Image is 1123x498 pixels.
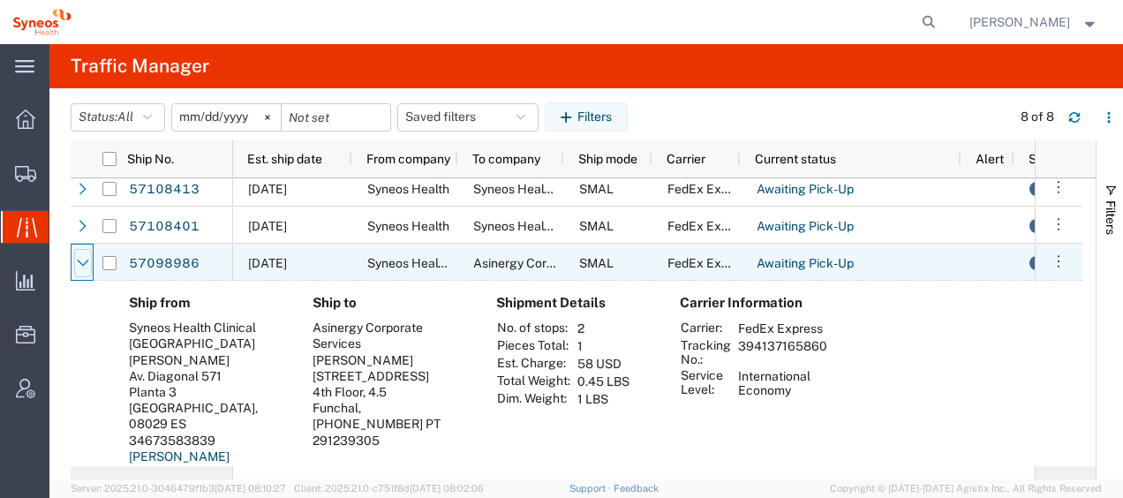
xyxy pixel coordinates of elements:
span: [DATE] 08:10:27 [215,483,286,494]
span: Igor Lopez Campayo [969,12,1070,32]
span: Asinergy Corporate Services [473,256,635,270]
td: 2 [571,320,636,337]
th: Carrier: [680,320,732,337]
span: Syneos Health Clinical Spain [367,256,623,270]
span: Alert [976,152,1004,166]
td: 0.45 LBS [571,373,636,390]
td: FedEx Express [732,320,833,337]
div: [STREET_ADDRESS] [313,368,468,384]
span: Syneos Health [367,182,449,196]
span: Ship mode [578,152,637,166]
a: 57098986 [128,249,200,277]
span: From company [366,152,450,166]
span: SMAL [579,182,614,196]
td: 58 USD [571,355,636,373]
th: No. of stops: [496,320,571,337]
button: [PERSON_NAME] [968,11,1099,33]
button: Status:All [71,103,165,132]
button: Saved filters [397,103,539,132]
button: Filters [545,102,628,131]
span: Syneos Health Clinical Spain [473,219,729,233]
div: Funchal, [PHONE_NUMBER] PT [313,400,468,432]
span: To company [472,152,540,166]
span: 10/13/2025 [248,219,287,233]
a: Feedback [614,483,659,494]
div: 291239305 [313,433,468,449]
span: Carrier [667,152,705,166]
span: FedEx Express [667,256,752,270]
span: 10/13/2025 [248,256,287,270]
div: 34673583839 [129,433,284,449]
h4: Traffic Manager [71,44,209,88]
span: [DATE] 08:02:06 [410,483,484,494]
div: Syneos Health Clinical [GEOGRAPHIC_DATA] [129,320,284,351]
span: Client: 2025.21.0-c751f8d [294,483,484,494]
input: Not set [172,104,281,131]
th: Pieces Total: [496,337,571,355]
input: Not set [282,104,390,131]
span: Syneos Health Clinical Spain [473,182,729,196]
h4: Shipment Details [496,295,652,311]
div: [PERSON_NAME] [129,352,284,368]
td: 394137165860 [732,337,833,367]
td: 1 [571,337,636,355]
h4: Ship from [129,295,284,311]
span: Filters [1104,200,1118,235]
div: Asinergy Corporate Services [313,320,468,351]
span: Server: 2025.21.0-3046479f1b3 [71,483,286,494]
span: Current status [755,152,836,166]
span: Copyright © [DATE]-[DATE] Agistix Inc., All Rights Reserved [830,481,1102,496]
span: Ship No. [127,152,174,166]
div: 8 of 8 [1021,108,1054,126]
img: logo [12,9,72,35]
span: FedEx Express [667,219,752,233]
th: Service Level: [680,367,732,399]
a: Awaiting Pick-Up [756,249,855,277]
td: 1 LBS [571,390,636,408]
span: 10/13/2025 [248,182,287,196]
th: Est. Charge: [496,355,571,373]
th: Tracking No.: [680,337,732,367]
span: SMAL [579,219,614,233]
div: Planta 3 [129,384,284,400]
a: Awaiting Pick-Up [756,212,855,240]
span: All [117,109,133,124]
th: Total Weight: [496,373,571,390]
span: Syneos Health [367,219,449,233]
a: 57108401 [128,212,200,240]
div: [PERSON_NAME] [313,352,468,368]
div: 4th Floor, 4.5 [313,384,468,400]
a: Awaiting Pick-Up [756,175,855,203]
h4: Ship to [313,295,468,311]
th: Dim. Weight: [496,390,571,408]
span: Status [1029,152,1066,166]
span: FedEx Express [667,182,752,196]
h4: Carrier Information [680,295,821,311]
a: Support [569,483,614,494]
td: International Economy [732,367,833,399]
a: 57108413 [128,175,200,203]
span: SMAL [579,256,614,270]
span: Est. ship date [247,152,322,166]
div: [GEOGRAPHIC_DATA], 08029 ES [129,400,284,432]
div: Av. Diagonal 571 [129,368,284,384]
